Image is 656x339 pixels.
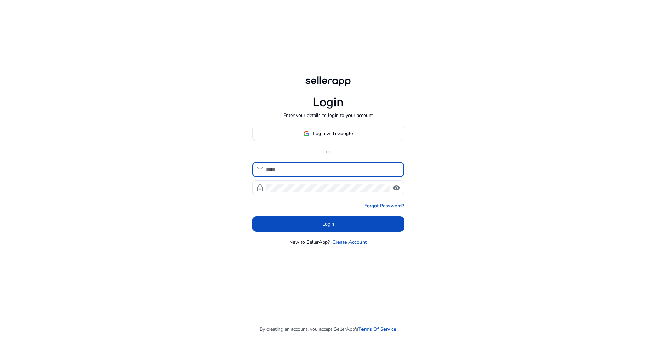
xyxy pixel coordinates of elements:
button: Login with Google [252,126,404,141]
img: google-logo.svg [303,131,310,137]
span: lock [256,184,264,192]
span: mail [256,165,264,174]
button: Login [252,216,404,232]
p: or [252,148,404,155]
span: Login [322,220,334,228]
span: Login with Google [313,130,353,137]
p: New to SellerApp? [289,239,330,246]
a: Terms Of Service [358,326,396,333]
h1: Login [313,95,344,110]
span: visibility [392,184,400,192]
a: Forgot Password? [364,202,404,209]
a: Create Account [332,239,367,246]
p: Enter your details to login to your account [283,112,373,119]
